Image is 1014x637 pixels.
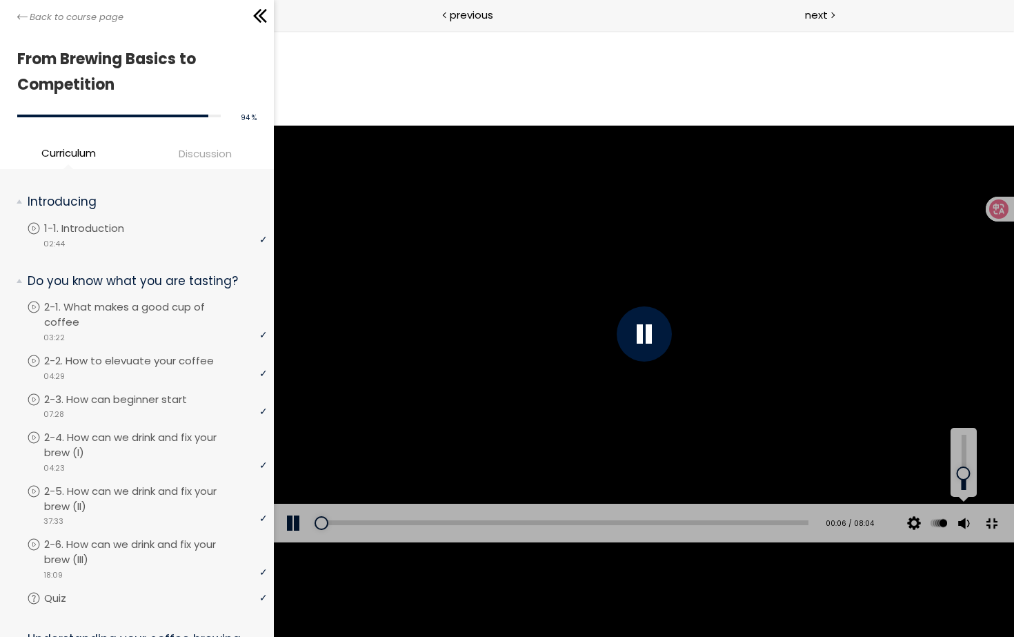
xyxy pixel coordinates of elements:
p: 2-3. How can beginner start [44,392,215,407]
span: previous [450,7,493,23]
button: Play back rate [655,473,675,512]
span: Curriculum [41,145,96,161]
span: 94 % [241,112,257,123]
p: 2-6. How can we drink and fix your brew (III) [44,537,267,567]
p: 2-1. What makes a good cup of coffee [44,300,267,330]
span: Discussion [179,146,232,161]
h1: From Brewing Basics to Competition [17,46,250,98]
span: 18:09 [43,569,63,581]
a: Back to course page [17,10,123,24]
span: Back to course page [30,10,123,24]
div: Change playback rate [653,473,677,512]
p: 2-5. How can we drink and fix your brew (II) [44,484,267,514]
span: 04:23 [43,462,65,474]
p: Quiz [44,591,94,606]
span: 02:44 [43,238,65,250]
span: 03:22 [43,332,65,344]
span: 37:33 [43,516,63,527]
p: 2-4. How can we drink and fix your brew (I) [44,430,267,460]
span: next [805,7,828,23]
span: 04:29 [43,371,65,382]
span: 07:28 [43,409,64,420]
button: Volume [679,473,700,512]
div: 00:06 / 08:04 [547,488,600,499]
p: Introducing [28,193,257,210]
p: 1-1. Introduction [44,221,152,236]
p: 2-2. How to elevuate your coffee [44,353,241,369]
button: Video quality [630,473,650,512]
p: Do you know what you are tasting? [28,273,257,290]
